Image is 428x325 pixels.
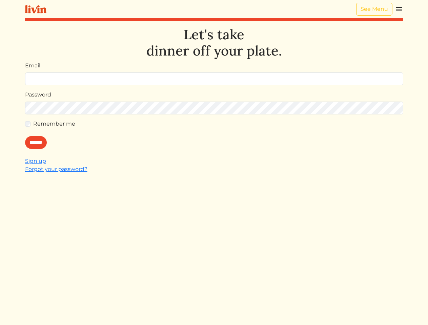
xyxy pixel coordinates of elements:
img: livin-logo-a0d97d1a881af30f6274990eb6222085a2533c92bbd1e4f22c21b4f0d0e3210c.svg [25,5,46,14]
h1: Let's take dinner off your plate. [25,26,403,59]
a: Forgot your password? [25,166,87,172]
label: Email [25,62,40,70]
a: Sign up [25,158,46,164]
a: See Menu [356,3,392,16]
label: Password [25,91,51,99]
img: menu_hamburger-cb6d353cf0ecd9f46ceae1c99ecbeb4a00e71ca567a856bd81f57e9d8c17bb26.svg [395,5,403,13]
label: Remember me [33,120,75,128]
